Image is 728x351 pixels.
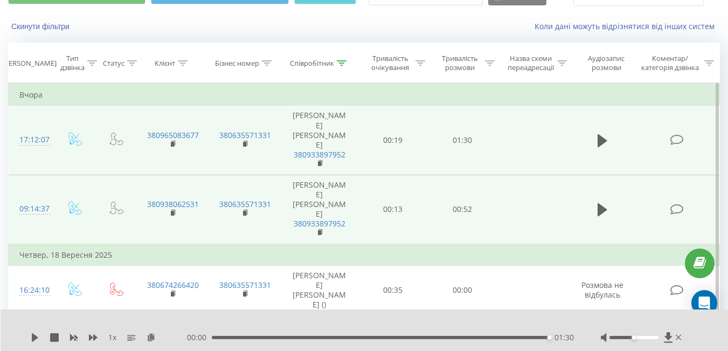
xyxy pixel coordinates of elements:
[554,332,574,343] span: 01:30
[60,54,85,72] div: Тип дзвінка
[428,265,497,315] td: 00:00
[428,106,497,175] td: 01:30
[368,54,413,72] div: Тривалість очікування
[155,59,175,68] div: Клієнт
[215,59,259,68] div: Бізнес номер
[294,218,345,229] a: 380933897952
[281,175,358,244] td: [PERSON_NAME] [PERSON_NAME]
[19,129,42,150] div: 17:12:07
[2,59,57,68] div: [PERSON_NAME]
[147,199,199,209] a: 380938062531
[294,149,345,160] a: 380933897952
[219,199,271,209] a: 380635571331
[358,265,428,315] td: 00:35
[108,332,116,343] span: 1 x
[147,130,199,140] a: 380965083677
[507,54,554,72] div: Назва схеми переадресації
[219,280,271,290] a: 380635571331
[19,280,42,301] div: 16:24:10
[8,22,75,31] button: Скинути фільтри
[632,335,636,340] div: Accessibility label
[103,59,124,68] div: Статус
[9,244,720,266] td: Четвер, 18 Вересня 2025
[290,59,334,68] div: Співробітник
[358,106,428,175] td: 00:19
[358,175,428,244] td: 00:13
[147,280,199,290] a: 380674266420
[535,21,720,31] a: Коли дані можуть відрізнятися вiд інших систем
[281,106,358,175] td: [PERSON_NAME] [PERSON_NAME]
[639,54,702,72] div: Коментар/категорія дзвінка
[219,130,271,140] a: 380635571331
[281,265,358,315] td: [PERSON_NAME] [PERSON_NAME] ()
[581,280,623,300] span: Розмова не відбулась
[579,54,634,72] div: Аудіозапис розмови
[19,198,42,219] div: 09:14:37
[187,332,212,343] span: 00:00
[428,175,497,244] td: 00:52
[9,84,720,106] td: Вчора
[547,335,552,340] div: Accessibility label
[691,290,717,316] div: Open Intercom Messenger
[438,54,482,72] div: Тривалість розмови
